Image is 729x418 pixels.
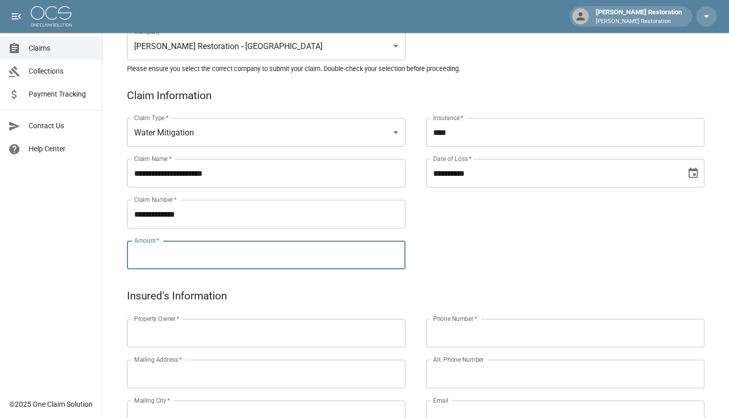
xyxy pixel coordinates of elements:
[127,64,704,73] h5: Please ensure you select the correct company to submit your claim. Double-check your selection be...
[29,144,94,154] span: Help Center
[134,236,160,245] label: Amount
[29,43,94,54] span: Claims
[433,396,448,405] label: Email
[433,355,484,364] label: Alt. Phone Number
[433,154,471,163] label: Date of Loss
[134,195,177,204] label: Claim Number
[134,314,180,323] label: Property Owner
[29,121,94,131] span: Contact Us
[592,7,686,26] div: [PERSON_NAME] Restoration
[596,17,682,26] p: [PERSON_NAME] Restoration
[29,66,94,77] span: Collections
[31,6,72,27] img: ocs-logo-white-transparent.png
[6,6,27,27] button: open drawer
[433,113,463,122] label: Insurance
[29,89,94,100] span: Payment Tracking
[683,163,703,183] button: Choose date, selected date is Aug 29, 2025
[9,399,93,409] div: © 2025 One Claim Solution
[127,118,405,147] div: Water Mitigation
[127,32,405,60] div: [PERSON_NAME] Restoration - [GEOGRAPHIC_DATA]
[433,314,477,323] label: Phone Number
[134,113,168,122] label: Claim Type
[134,396,170,405] label: Mailing City
[134,154,171,163] label: Claim Name
[134,355,182,364] label: Mailing Address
